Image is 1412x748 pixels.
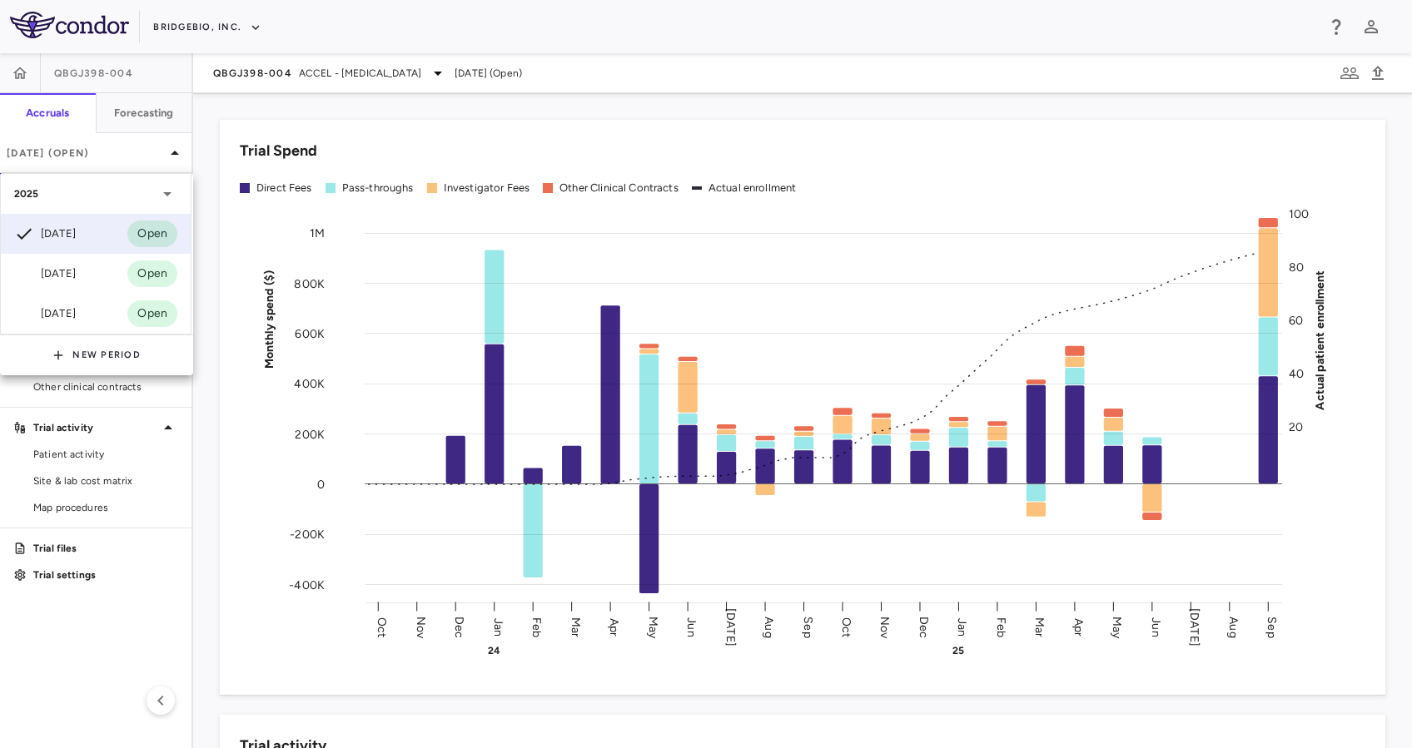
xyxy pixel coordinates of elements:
div: [DATE] [14,264,76,284]
div: 2025 [1,174,191,214]
span: Open [127,265,177,283]
span: Open [127,305,177,323]
span: Open [127,225,177,243]
button: New Period [52,342,141,369]
div: [DATE] [14,304,76,324]
div: [DATE] [14,224,76,244]
p: 2025 [14,186,39,201]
